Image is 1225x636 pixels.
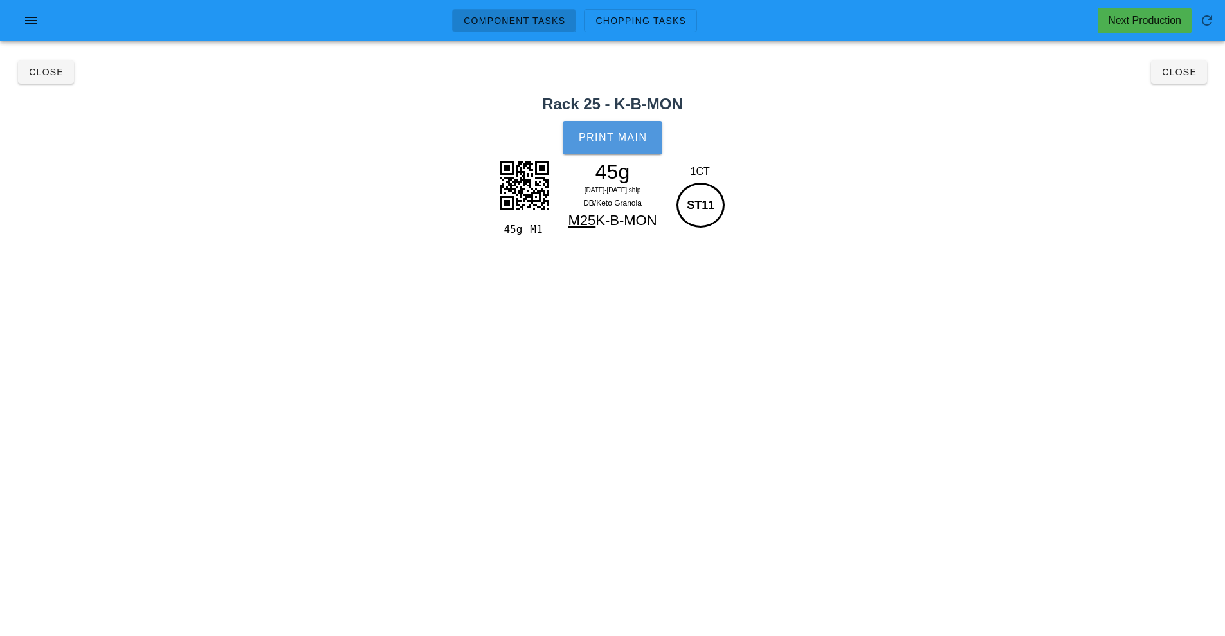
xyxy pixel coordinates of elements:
span: Component Tasks [463,15,565,26]
div: Next Production [1108,13,1181,28]
span: [DATE]-[DATE] ship [585,186,640,194]
button: Close [1151,60,1207,84]
h2: Rack 25 - K-B-MON [8,93,1217,116]
button: Close [18,60,74,84]
span: Close [1161,67,1197,77]
div: 45g [498,221,525,238]
div: 45g [557,162,669,181]
div: ST11 [676,183,725,228]
span: Print Main [578,132,648,143]
a: Chopping Tasks [584,9,697,32]
div: 1CT [673,164,727,179]
span: K-B-MON [595,212,657,228]
span: Chopping Tasks [595,15,686,26]
div: M1 [525,221,551,238]
div: DB/Keto Granola [557,197,669,210]
span: M25 [568,212,595,228]
a: Component Tasks [452,9,576,32]
button: Print Main [563,121,662,154]
img: L1UVIhPJfgtIl1dknaakHiHnFIiHzGm7tXKAbMk2NylA5rTdWjlAtmSbmxQgc9purRwgW7LNTQqQOW23Vg6QLdnmJgXInLZbK... [492,153,556,217]
span: Close [28,67,64,77]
